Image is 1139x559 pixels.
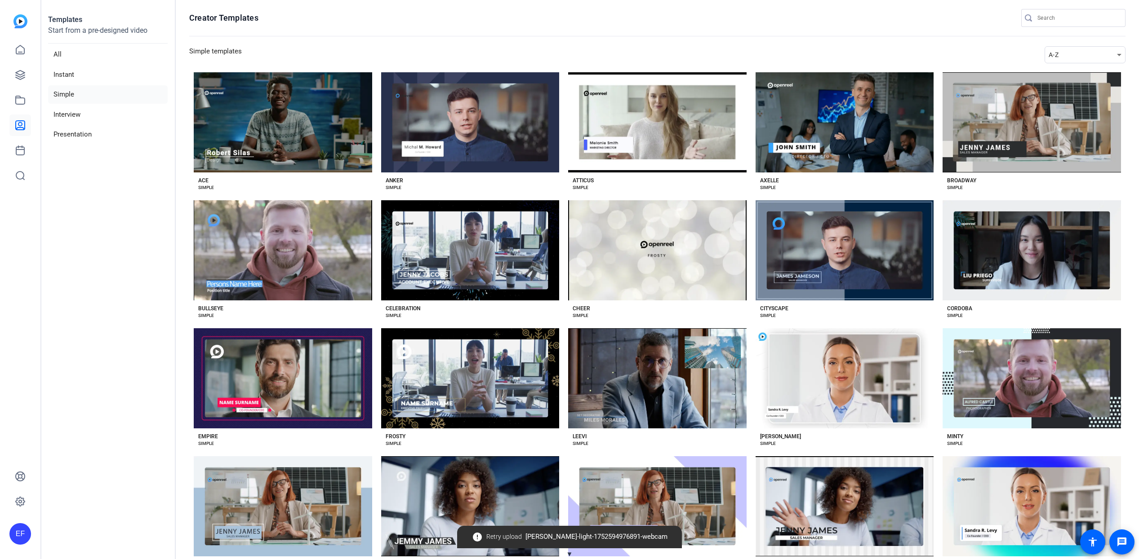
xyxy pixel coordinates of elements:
div: CELEBRATION [386,305,420,312]
div: CHEER [573,305,590,312]
div: FROSTY [386,433,405,440]
button: Template image [381,456,560,556]
div: SIMPLE [573,440,588,447]
div: SIMPLE [198,312,214,319]
li: Instant [48,66,168,84]
h1: Creator Templates [189,13,258,23]
div: MINTY [947,433,963,440]
img: blue-gradient.svg [13,14,27,28]
button: Template image [568,328,747,428]
div: [PERSON_NAME] [760,433,801,440]
div: SIMPLE [198,440,214,447]
p: Start from a pre-designed video [48,25,168,44]
h3: Simple templates [189,46,242,63]
mat-icon: message [1117,537,1127,547]
div: SIMPLE [573,312,588,319]
div: SIMPLE [198,184,214,191]
input: Search [1037,13,1118,23]
div: SIMPLE [947,312,963,319]
div: SIMPLE [760,312,776,319]
div: SIMPLE [386,440,401,447]
button: Template image [943,72,1121,172]
button: Template image [194,328,372,428]
div: SIMPLE [947,184,963,191]
button: Template image [943,200,1121,300]
div: BROADWAY [947,177,976,184]
button: Template image [756,200,934,300]
div: ACE [198,177,209,184]
div: LEEVI [573,433,587,440]
span: [PERSON_NAME]-light-1752594976891-webcam [467,529,672,545]
div: EF [9,523,31,545]
button: Template image [381,72,560,172]
button: Template image [568,72,747,172]
div: SIMPLE [947,440,963,447]
button: Template image [943,328,1121,428]
div: SIMPLE [760,440,776,447]
div: ANKER [386,177,403,184]
div: SIMPLE [573,184,588,191]
strong: Templates [48,15,82,24]
button: Template image [943,456,1121,556]
button: Template image [568,456,747,556]
div: CITYSCAPE [760,305,788,312]
li: Presentation [48,125,168,144]
button: Template image [381,200,560,300]
div: AXELLE [760,177,779,184]
button: Template image [756,72,934,172]
li: Interview [48,106,168,124]
span: ▼ [566,550,573,558]
div: SIMPLE [386,184,401,191]
div: SIMPLE [386,312,401,319]
div: BULLSEYE [198,305,223,312]
button: Template image [194,200,372,300]
button: Template image [194,456,372,556]
li: All [48,45,168,64]
span: A-Z [1049,51,1059,58]
span: Retry upload [486,532,522,541]
li: Simple [48,85,168,104]
button: Template image [194,72,372,172]
mat-icon: error [472,532,483,542]
button: Template image [756,328,934,428]
div: ATTICUS [573,177,594,184]
mat-icon: accessibility [1087,537,1098,547]
div: EMPIRE [198,433,218,440]
button: Template image [381,328,560,428]
div: SIMPLE [760,184,776,191]
div: CORDOBA [947,305,972,312]
button: Template image [568,200,747,300]
button: Template image [756,456,934,556]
